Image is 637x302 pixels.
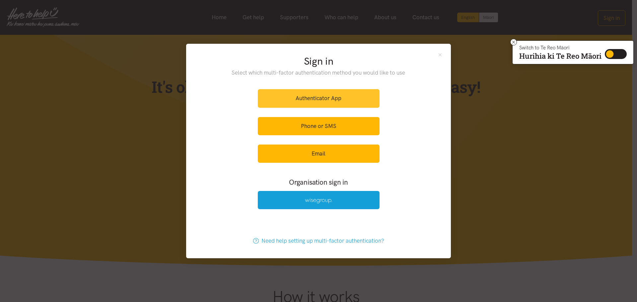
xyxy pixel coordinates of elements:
p: Select which multi-factor authentication method you would like to use [218,68,419,77]
h2: Sign in [218,54,419,68]
a: Phone or SMS [258,117,380,135]
img: Wise Group [305,198,332,204]
p: Hurihia ki Te Reo Māori [519,53,602,59]
a: Authenticator App [258,89,380,107]
a: Email [258,145,380,163]
button: Close [437,52,443,57]
p: Switch to Te Reo Māori [519,46,602,50]
a: Need help setting up multi-factor authentication? [246,232,391,250]
h3: Organisation sign in [240,177,397,187]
